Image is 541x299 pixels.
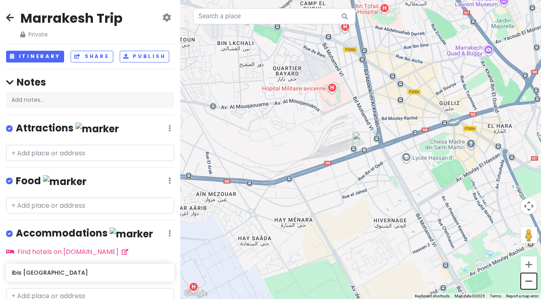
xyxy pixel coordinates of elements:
h4: Notes [6,76,174,88]
button: Map camera controls [521,198,537,214]
span: Map data ©2025 [455,294,485,298]
button: Itinerary [6,51,64,62]
span: Private [20,30,123,39]
a: Find hotels on [DOMAIN_NAME] [6,247,128,256]
input: + Add place or address [6,145,174,161]
h6: ibis [GEOGRAPHIC_DATA] [12,269,168,276]
h4: Attractions [16,122,119,135]
button: Publish [120,51,170,62]
a: Terms (opens in new tab) [490,294,501,298]
a: Open this area in Google Maps (opens a new window) [182,288,209,299]
img: marker [43,175,86,188]
img: marker [75,123,119,135]
a: Report a map error [506,294,539,298]
button: Share [71,51,113,62]
img: Google [182,288,209,299]
button: Zoom in [521,256,537,273]
h4: Food [16,174,86,188]
h4: Accommodations [16,227,153,240]
button: Zoom out [521,273,537,289]
div: ibis Marrakech Centre Gare [353,132,371,150]
button: Keyboard shortcuts [415,293,450,299]
input: Search a place [193,8,356,24]
button: Drag Pegman onto the map to open Street View [521,227,537,243]
input: + Add place or address [6,198,174,214]
h2: Marrakesh Trip [20,10,123,27]
img: marker [110,228,153,240]
div: Add notes... [6,92,174,109]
